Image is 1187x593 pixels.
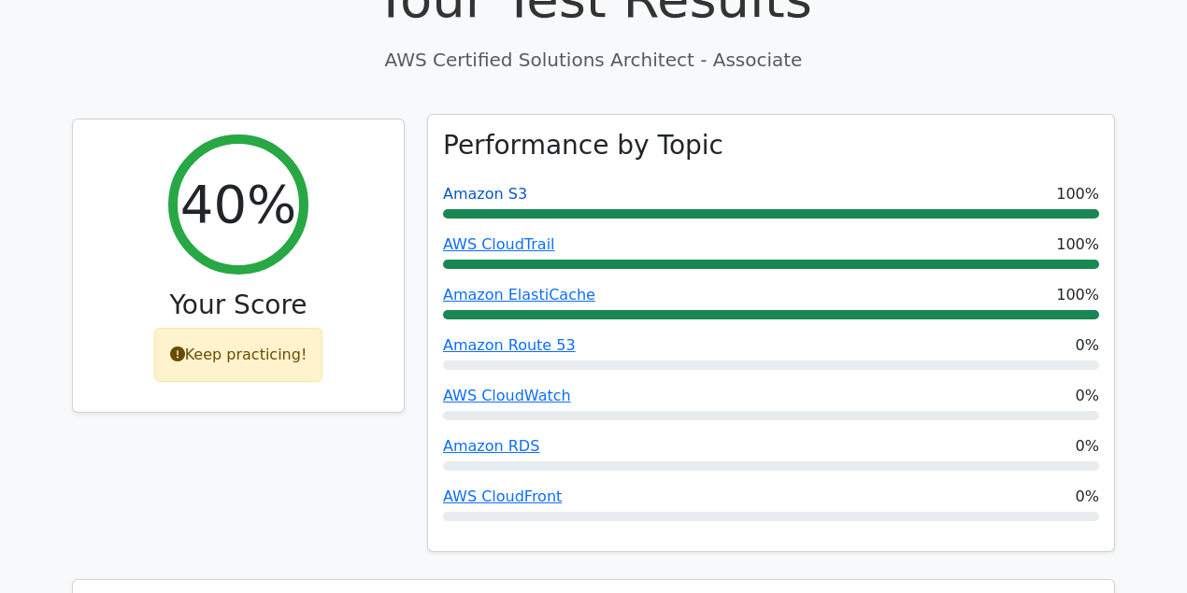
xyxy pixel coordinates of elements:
[443,437,539,455] a: Amazon RDS
[1076,385,1099,407] span: 0%
[1056,284,1099,306] span: 100%
[443,336,576,354] a: Amazon Route 53
[1076,486,1099,508] span: 0%
[88,289,389,321] h3: Your Score
[72,46,1115,74] p: AWS Certified Solutions Architect - Associate
[1076,435,1099,458] span: 0%
[154,328,323,382] div: Keep practicing!
[443,130,723,162] h3: Performance by Topic
[443,235,555,253] a: AWS CloudTrail
[180,173,296,235] h2: 40%
[443,387,571,404] a: AWS CloudWatch
[443,286,595,304] a: Amazon ElastiCache
[1076,334,1099,357] span: 0%
[1056,183,1099,205] span: 100%
[1056,233,1099,256] span: 100%
[443,185,527,203] a: Amazon S3
[443,487,562,505] a: AWS CloudFront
